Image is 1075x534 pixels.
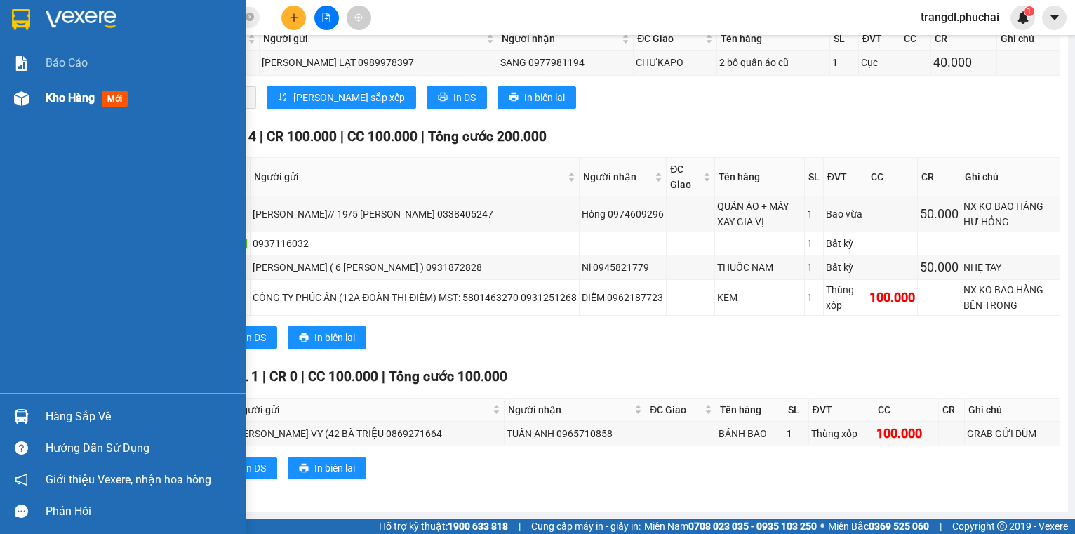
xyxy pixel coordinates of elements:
[582,206,664,222] div: Hồng 0974609296
[428,128,547,145] span: Tổng cước 200.000
[931,27,997,51] th: CR
[90,47,200,67] li: Nhân viên: Trang ĐL
[826,282,864,313] div: Thùng xốp
[715,158,804,196] th: Tên hàng
[997,521,1007,531] span: copyright
[347,128,418,145] span: CC 100.000
[961,158,1060,196] th: Ghi chú
[253,260,577,275] div: [PERSON_NAME] ( 6 [PERSON_NAME] ) 0931872828
[1017,11,1029,24] img: icon-new-feature
[688,521,817,532] strong: 0708 023 035 - 0935 103 250
[301,368,305,385] span: |
[308,368,378,385] span: CC 100.000
[246,13,254,21] span: close-circle
[869,521,929,532] strong: 0369 525 060
[46,471,211,488] span: Giới thiệu Vexere, nhận hoa hồng
[246,11,254,25] span: close-circle
[90,7,200,27] li: [PERSON_NAME]
[299,333,309,344] span: printer
[90,27,200,46] li: In ngày: 08:56 12/08
[498,86,576,109] button: printerIn biên lai
[232,368,259,385] span: SL 1
[15,473,28,486] span: notification
[46,438,235,459] div: Hướng dẫn sử dụng
[102,91,128,107] span: mới
[717,199,801,229] div: QUẦN ÁO + MÁY XAY GIA VỊ
[717,27,830,51] th: Tên hàng
[824,158,867,196] th: ĐVT
[260,128,263,145] span: |
[12,9,30,30] img: logo-vxr
[939,399,965,422] th: CR
[263,31,483,46] span: Người gửi
[46,406,235,427] div: Hàng sắp về
[347,6,371,30] button: aim
[519,519,521,534] span: |
[46,91,95,105] span: Kho hàng
[583,169,652,185] span: Người nhận
[14,56,29,71] img: solution-icon
[321,13,331,22] span: file-add
[314,330,355,345] span: In biên lai
[582,260,664,275] div: Ni 0945821779
[1048,11,1061,24] span: caret-down
[340,128,344,145] span: |
[234,426,502,441] div: [PERSON_NAME] VY (42 BÀ TRIỆU 0869271664
[869,288,915,307] div: 100.000
[508,402,632,418] span: Người nhận
[826,206,864,222] div: Bao vừa
[933,53,994,72] div: 40.000
[90,67,200,86] li: Mã đơn: 139FPHSS
[809,399,874,422] th: ĐVT
[650,402,702,418] span: ĐC Giao
[717,260,801,275] div: THUỐC NAM
[314,6,339,30] button: file-add
[235,402,490,418] span: Người gửi
[811,426,872,441] div: Thùng xốp
[787,426,806,441] div: 1
[267,86,416,109] button: sort-ascending[PERSON_NAME] sắp xếp
[832,55,856,70] div: 1
[820,523,824,529] span: ⚪️
[524,90,565,105] span: In biên lai
[217,326,277,349] button: printerIn DS
[427,86,487,109] button: printerIn DS
[254,169,565,185] span: Người gửi
[382,368,385,385] span: |
[453,90,476,105] span: In DS
[253,206,577,222] div: [PERSON_NAME]// 19/5 [PERSON_NAME] 0338405247
[502,31,619,46] span: Người nhận
[421,128,425,145] span: |
[46,501,235,522] div: Phản hồi
[826,236,864,251] div: Bất kỳ
[719,55,827,70] div: 2 bô quần áo cũ
[920,204,959,224] div: 50.000
[253,236,577,251] div: 0937116032
[636,55,714,70] div: CHƯKAPO
[867,158,918,196] th: CC
[509,92,519,103] span: printer
[830,27,859,51] th: SL
[288,326,366,349] button: printerIn biên lai
[262,368,266,385] span: |
[379,519,508,534] span: Hỗ trợ kỹ thuật:
[874,399,939,422] th: CC
[920,258,959,277] div: 50.000
[918,158,961,196] th: CR
[531,519,641,534] span: Cung cấp máy in - giấy in:
[262,55,495,70] div: [PERSON_NAME] LẠT 0989978397
[267,128,337,145] span: CR 100.000
[243,330,266,345] span: In DS
[500,55,631,70] div: SANG 0977981194
[997,27,1060,51] th: Ghi chú
[46,54,88,72] span: Báo cáo
[859,27,900,51] th: ĐVT
[269,368,298,385] span: CR 0
[448,521,508,532] strong: 1900 633 818
[15,441,28,455] span: question-circle
[1027,6,1031,16] span: 1
[717,290,801,305] div: KEM
[217,457,277,479] button: printerIn DS
[389,368,507,385] span: Tổng cước 100.000
[963,260,1057,275] div: NHẸ TAY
